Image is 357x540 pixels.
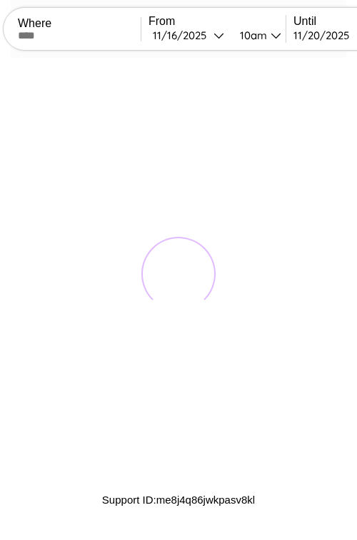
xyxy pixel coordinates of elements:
[149,15,286,28] label: From
[18,17,141,30] label: Where
[233,29,271,42] div: 10am
[102,490,255,509] p: Support ID: me8j4q86jwkpasv8kl
[293,29,356,42] div: 11 / 20 / 2025
[153,29,213,42] div: 11 / 16 / 2025
[149,28,228,43] button: 11/16/2025
[228,28,286,43] button: 10am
